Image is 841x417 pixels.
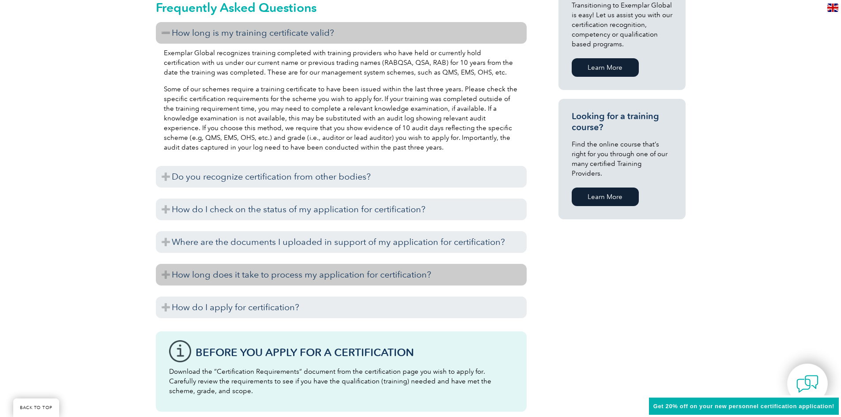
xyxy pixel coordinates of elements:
h3: Before You Apply For a Certification [196,347,513,358]
img: en [827,4,838,12]
h3: How do I check on the status of my application for certification? [156,199,527,220]
h3: How long does it take to process my application for certification? [156,264,527,286]
p: Some of our schemes require a training certificate to have been issued within the last three year... [164,84,519,152]
h3: Looking for a training course? [572,111,672,133]
h3: Do you recognize certification from other bodies? [156,166,527,188]
h3: How long is my training certificate valid? [156,22,527,44]
h2: Frequently Asked Questions [156,0,527,15]
a: Learn More [572,188,639,206]
p: Exemplar Global recognizes training completed with training providers who have held or currently ... [164,48,519,77]
span: Get 20% off on your new personnel certification application! [653,403,834,409]
h3: Where are the documents I uploaded in support of my application for certification? [156,231,527,253]
p: Find the online course that’s right for you through one of our many certified Training Providers. [572,139,672,178]
img: contact-chat.png [796,373,818,395]
h3: How do I apply for certification? [156,297,527,318]
p: Transitioning to Exemplar Global is easy! Let us assist you with our certification recognition, c... [572,0,672,49]
p: Download the “Certification Requirements” document from the certification page you wish to apply ... [169,367,513,396]
a: BACK TO TOP [13,398,59,417]
a: Learn More [572,58,639,77]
